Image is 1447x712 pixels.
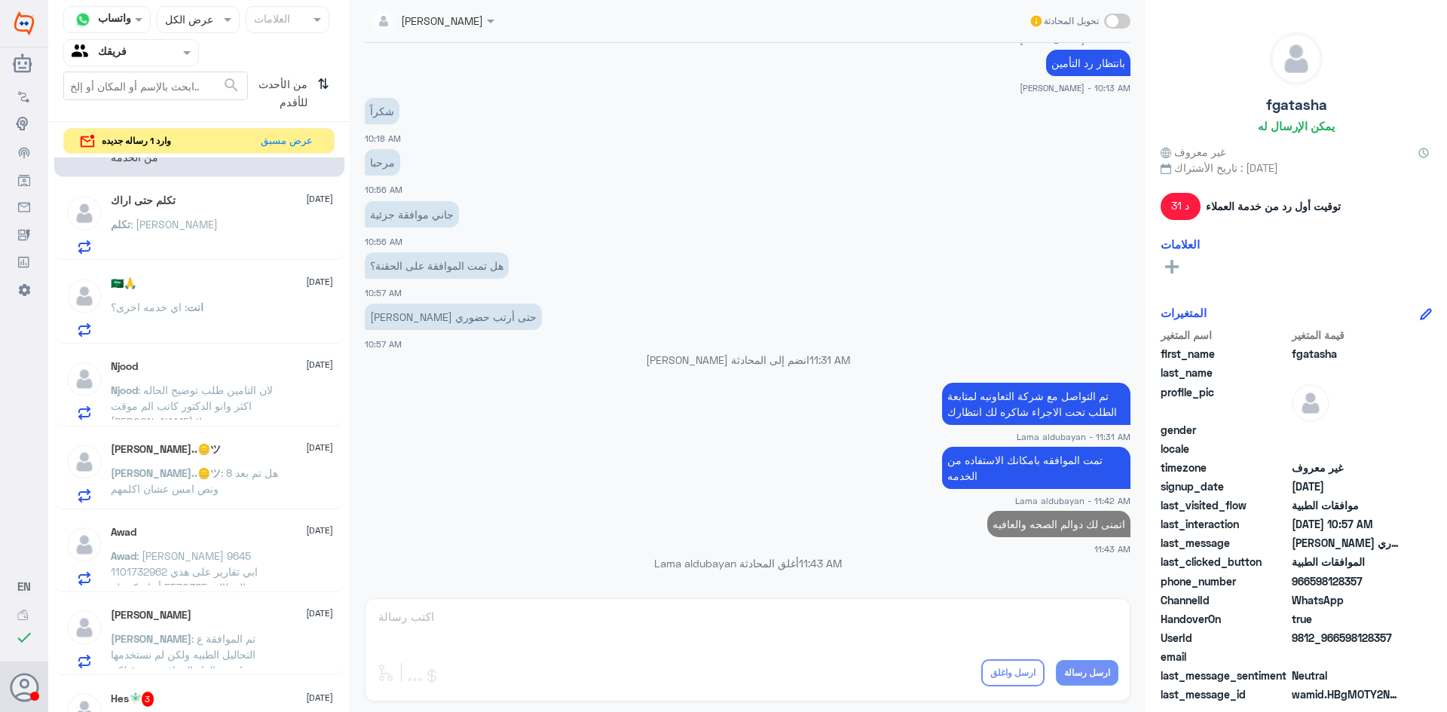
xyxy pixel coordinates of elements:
p: 24/8/2025, 10:56 AM [365,149,400,176]
img: defaultAdmin.png [66,609,103,646]
p: Lama aldubayan أغلق المحادثة [365,555,1130,571]
span: 11:31 AM [809,353,850,366]
span: تاريخ الأشتراك : [DATE] [1161,160,1432,176]
span: email [1161,649,1289,665]
span: [DATE] [306,607,333,620]
span: first_name [1161,346,1289,362]
img: defaultAdmin.png [66,277,103,315]
span: 2025-08-24T06:41:55.056Z [1292,478,1401,494]
span: last_clicked_button [1161,554,1289,570]
span: : تم الموافقة ع التحاليل الطبيه ولكن لم نستخدمها اتمنى الغاء الموافقه من قبلكم [111,632,255,677]
h6: المتغيرات [1161,306,1207,319]
h5: Awad [111,526,136,539]
img: defaultAdmin.png [1271,33,1322,84]
span: null [1292,422,1401,438]
h5: 🇸🇦🙏 [111,277,136,290]
span: last_message [1161,535,1289,551]
span: [DATE] [306,358,333,371]
span: last_visited_flow [1161,497,1289,513]
span: 2 [1292,592,1401,608]
span: Lama aldubayan - 11:31 AM [1017,430,1130,443]
span: UserId [1161,630,1289,646]
span: موافقات الطبية [1292,497,1401,513]
span: last_message_sentiment [1161,668,1289,683]
span: search [222,76,240,94]
span: locale [1161,441,1289,457]
span: HandoverOn [1161,611,1289,627]
h5: Njood [111,360,138,373]
img: defaultAdmin.png [66,443,103,481]
span: wamid.HBgMOTY2NTk4MTI4MzU3FQIAEhggMjM0RjEzNURDNDRDOUI1OTZDMjExQTg1QzIzQTFDNzAA [1292,686,1401,702]
p: 24/8/2025, 11:43 AM [987,511,1130,537]
span: : [PERSON_NAME] [130,218,218,231]
span: الموافقات الطبية [1292,554,1401,570]
img: yourTeam.svg [72,41,94,64]
span: true [1292,611,1401,627]
span: قيمة المتغير [1292,327,1401,343]
p: 24/8/2025, 10:13 AM [1046,50,1130,76]
h5: Hes🧚🏻‍♂️ [111,692,154,707]
button: ارسل واغلق [981,659,1045,686]
span: timezone [1161,460,1289,475]
span: fgatasha [1292,346,1401,362]
button: search [222,73,240,98]
span: توقيت أول رد من خدمة العملاء [1206,198,1341,214]
span: [DATE] [306,441,333,454]
span: 11:43 AM [1094,542,1130,555]
span: ChannelId [1161,592,1289,608]
p: 24/8/2025, 10:56 AM [365,201,459,228]
span: 0 [1292,668,1401,683]
p: 24/8/2025, 10:57 AM [365,304,542,330]
h5: fgatasha [1266,96,1327,114]
span: Awad [111,549,136,562]
span: 3 [142,692,154,707]
span: أرجو افادتي حتى أرتب حضوري [1292,535,1401,551]
p: 24/8/2025, 10:57 AM [365,252,509,279]
span: null [1292,649,1401,665]
h5: Salman..🪙ツ [111,443,221,456]
p: 24/8/2025, 10:18 AM [365,98,399,124]
span: signup_date [1161,478,1289,494]
p: [PERSON_NAME] انضم إلى المحادثة [365,352,1130,368]
button: ارسل رسالة [1056,660,1118,686]
i: check [15,628,33,646]
img: defaultAdmin.png [66,526,103,564]
span: تكلم [111,218,130,231]
span: من الأحدث للأقدم [248,72,311,115]
img: defaultAdmin.png [66,360,103,398]
span: 10:56 AM [365,237,402,246]
button: الصورة الشخصية [10,673,38,701]
img: defaultAdmin.png [66,194,103,232]
span: gender [1161,422,1289,438]
img: Widebot Logo [14,11,34,35]
h5: Abdulaziz Alotaibi [111,609,191,622]
span: [DATE] [306,524,333,537]
span: غير معروف [1292,460,1401,475]
span: انت [187,301,203,313]
span: Njood [111,384,138,396]
p: 24/8/2025, 11:31 AM [942,383,1130,425]
i: ⇅ [317,72,329,110]
span: 31 د [1161,193,1201,220]
span: 10:56 AM [365,185,402,194]
span: last_message_id [1161,686,1289,702]
span: تحويل المحادثة [1044,14,1099,28]
span: phone_number [1161,573,1289,589]
span: [DATE] [306,192,333,206]
span: EN [17,579,31,593]
span: last_interaction [1161,516,1289,532]
span: غير معروف [1161,144,1225,160]
h6: العلامات [1161,237,1200,251]
span: [DATE] [306,691,333,704]
span: null [1292,441,1401,457]
span: 11:43 AM [799,557,842,570]
button: EN [17,579,31,594]
span: وارد 1 رساله جديده [102,134,171,148]
div: العلامات [252,11,290,30]
span: 10:18 AM [365,133,401,143]
span: : تمت الموافقه بامكانك الاستفاده من الخدمه [111,135,254,163]
img: whatsapp.png [72,8,94,31]
span: 10:57 AM [365,339,402,349]
span: [PERSON_NAME] - 10:13 AM [1020,81,1130,94]
span: 10:57 AM [365,288,402,298]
